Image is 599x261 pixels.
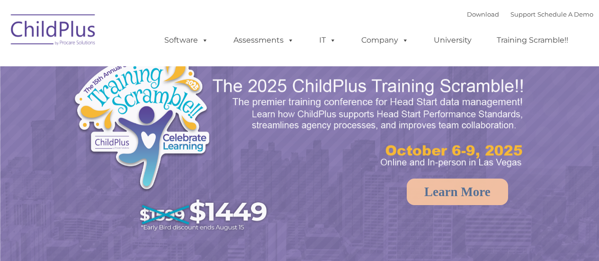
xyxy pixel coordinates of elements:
[6,8,101,55] img: ChildPlus by Procare Solutions
[424,31,481,50] a: University
[352,31,418,50] a: Company
[510,10,536,18] a: Support
[537,10,593,18] a: Schedule A Demo
[310,31,346,50] a: IT
[155,31,218,50] a: Software
[224,31,304,50] a: Assessments
[467,10,593,18] font: |
[467,10,499,18] a: Download
[487,31,578,50] a: Training Scramble!!
[407,179,508,205] a: Learn More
